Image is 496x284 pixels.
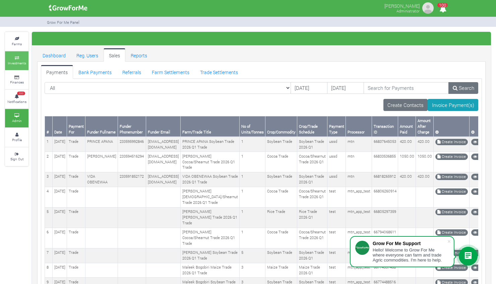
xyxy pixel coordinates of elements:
a: Funder [471,209,492,215]
small: Farms [12,42,22,46]
td: 6 [45,228,53,248]
a: Dashboard [37,48,71,62]
a: Sales [104,48,125,62]
th: No of Units/Tonnes [240,116,265,137]
div: Grow For Me Support [373,241,447,246]
td: 66774557468 [372,263,398,278]
small: Profile [12,137,22,142]
a: Funder [471,188,492,195]
td: 1 [240,152,265,172]
th: Funder Fullname [85,116,118,137]
th: # [45,116,53,137]
td: mtn [346,137,372,152]
td: Cocoa/Shearnut Trade 2026 Q1 [297,228,327,248]
td: mtn_app_test [346,263,372,278]
a: Create Invoice [435,209,468,215]
td: [EMAIL_ADDRESS][DOMAIN_NAME] [146,152,181,172]
td: Trade [67,228,85,248]
span: 100 [17,92,25,96]
td: [PERSON_NAME] Cocoa/Shearnut Trade 2026 Q1 Trade [181,152,240,172]
td: test [327,207,346,228]
td: 8 [45,263,53,278]
td: PRINCE APANA [85,137,118,152]
a: Reg. Users [71,48,104,62]
td: [DATE] [53,263,67,278]
td: Soybean Trade [265,248,297,263]
td: test [327,187,346,207]
th: Farm/Trade Title [181,116,240,137]
td: 420.00 [398,172,416,187]
td: [EMAIL_ADDRESS][DOMAIN_NAME] [146,137,181,152]
th: Funder Email [146,116,181,137]
a: Funder [471,139,492,145]
td: 1 [45,137,53,152]
input: DD/MM/YYYY [291,82,327,94]
td: 5 [240,248,265,263]
td: 420.00 [416,172,434,187]
td: test [327,248,346,263]
a: Create Invoice [435,265,468,271]
a: Funder [471,154,492,160]
span: 100 [437,3,448,7]
td: [DATE] [53,137,67,152]
a: Create Invoice [435,188,468,195]
td: test [327,263,346,278]
td: [DATE] [53,248,67,263]
a: Profile [5,128,28,147]
th: Funder Phonenumber [118,116,146,137]
a: Payments [41,65,73,78]
a: Farm Settlements [146,65,195,78]
td: Cocoa Trade [265,187,297,207]
td: 233591852172 [118,172,146,187]
a: 100 [436,6,449,13]
td: PRINCE APANA Soybean Trade 2026 Q1 Trade [181,137,240,152]
td: 420.00 [398,137,416,152]
td: 66833536855 [372,152,398,172]
td: [DATE] [53,172,67,187]
small: Admin [12,118,22,123]
a: Create Invoice [435,229,468,236]
th: Processor [346,116,372,137]
img: growforme image [421,1,435,15]
td: mtn [346,172,372,187]
td: Trade [67,152,85,172]
td: [PERSON_NAME] Soybean Trade 2026 Q1 Trade [181,248,240,263]
td: mtn_app_test [346,248,372,263]
td: 1 [240,228,265,248]
p: [PERSON_NAME] [384,1,420,9]
small: Administrator [396,8,420,13]
td: 66806260914 [372,187,398,207]
td: Cocoa Trade [265,152,297,172]
td: ussd [327,137,346,152]
th: Date [53,116,67,137]
td: Cocoa/Shearnut Trade 2026 Q1 [297,187,327,207]
a: Funder [471,229,492,236]
td: Trade [67,263,85,278]
td: mtn_app_test [346,207,372,228]
td: [DATE] [53,228,67,248]
td: [DATE] [53,207,67,228]
td: [PERSON_NAME] Cocoa/Shearnut Trade 2026 Q1 Trade [181,228,240,248]
td: Maize Trade 2026 Q1 [297,263,327,278]
td: VIDA OBENEWAA [85,172,118,187]
td: 233594516294 [118,152,146,172]
td: Soybean Trade 2026 Q1 [297,172,327,187]
i: Notifications [436,1,449,16]
td: 66818265912 [372,172,398,187]
a: Investments [5,51,28,70]
td: VIDA OBENEWAA Soybean Trade 2026 Q1 Trade [181,172,240,187]
a: Bank Payments [73,65,117,78]
a: Sign Out [5,148,28,166]
th: Payment For [67,116,85,137]
a: 100 Notifications [5,90,28,108]
small: Notifications [7,99,26,104]
img: growforme image [47,1,90,15]
td: mtn [346,152,372,172]
td: 2 [45,152,53,172]
td: Rice Trade [265,207,297,228]
td: 5 [45,207,53,228]
td: 66837645053 [372,137,398,152]
td: 66805297359 [372,207,398,228]
a: Create Contacts [383,99,428,111]
td: 1050.00 [416,152,434,172]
